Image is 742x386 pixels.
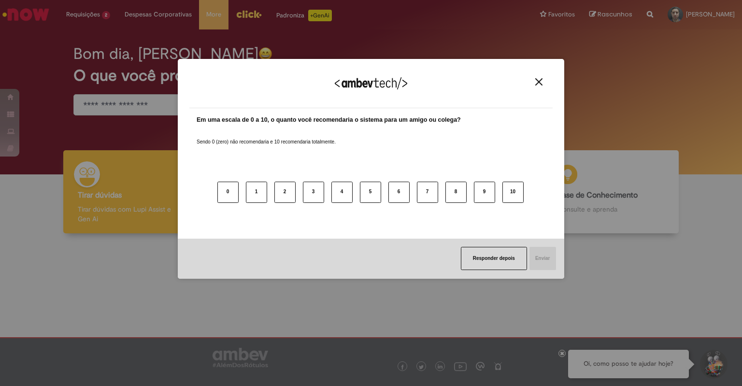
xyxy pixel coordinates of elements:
[217,182,239,203] button: 0
[331,182,353,203] button: 4
[197,127,336,145] label: Sendo 0 (zero) não recomendaria e 10 recomendaria totalmente.
[246,182,267,203] button: 1
[474,182,495,203] button: 9
[197,115,461,125] label: Em uma escala de 0 a 10, o quanto você recomendaria o sistema para um amigo ou colega?
[274,182,296,203] button: 2
[535,78,542,86] img: Close
[461,247,527,270] button: Responder depois
[417,182,438,203] button: 7
[360,182,381,203] button: 5
[445,182,467,203] button: 8
[303,182,324,203] button: 3
[532,78,545,86] button: Close
[502,182,524,203] button: 10
[388,182,410,203] button: 6
[335,77,407,89] img: Logo Ambevtech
